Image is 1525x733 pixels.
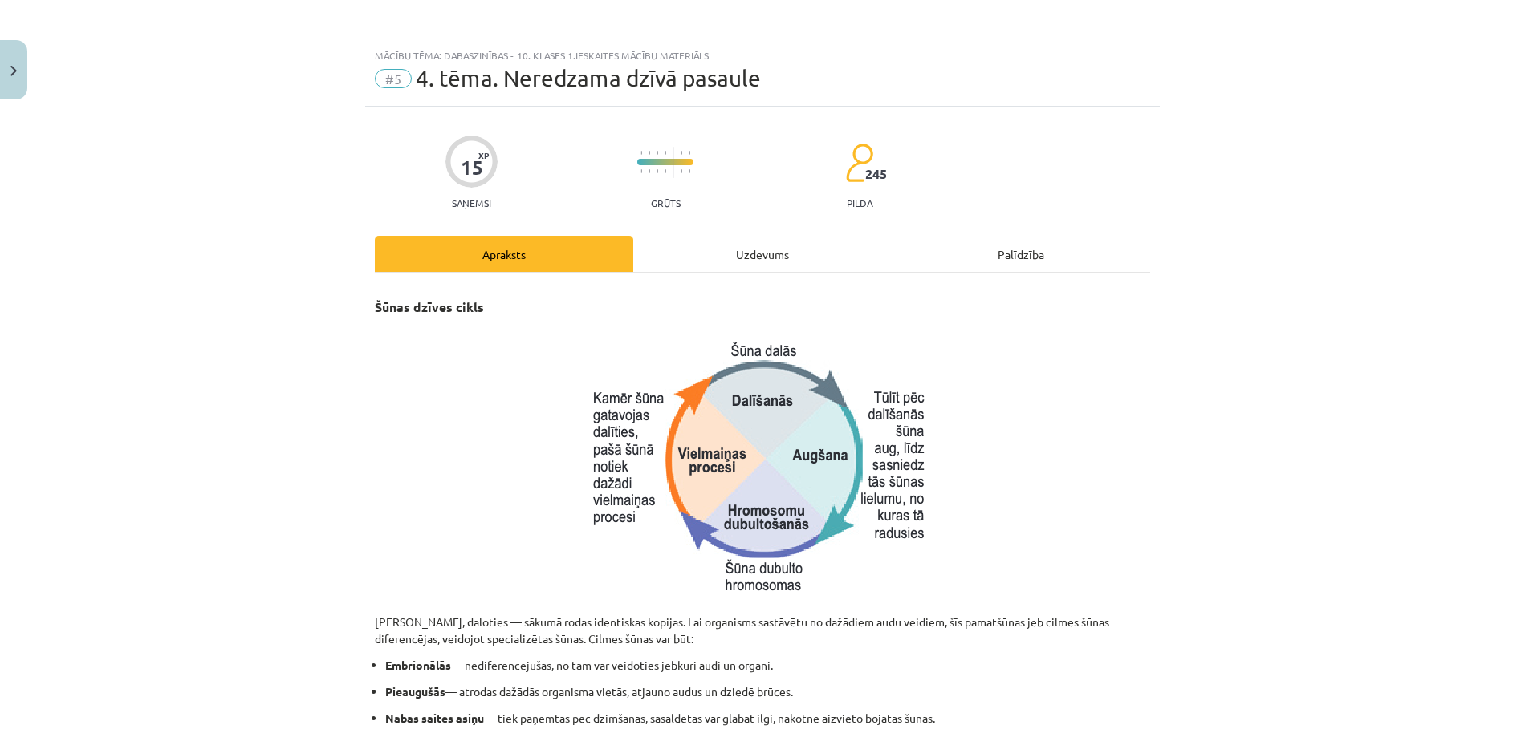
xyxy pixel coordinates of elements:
div: Mācību tēma: Dabaszinības - 10. klases 1.ieskaites mācību materiāls [375,50,1150,61]
img: icon-short-line-57e1e144782c952c97e751825c79c345078a6d821885a25fce030b3d8c18986b.svg [640,151,642,155]
p: — nediferencējušās, no tām var veidoties jebkuri audi un orgāni. [385,657,1150,674]
span: 245 [865,167,887,181]
span: #5 [375,69,412,88]
span: XP [478,151,489,160]
p: Saņemsi [445,197,498,209]
strong: Nabas saites asiņu [385,711,484,725]
strong: Pieaugušās [385,684,445,699]
img: icon-short-line-57e1e144782c952c97e751825c79c345078a6d821885a25fce030b3d8c18986b.svg [640,169,642,173]
div: Apraksts [375,236,633,272]
img: icon-short-line-57e1e144782c952c97e751825c79c345078a6d821885a25fce030b3d8c18986b.svg [649,151,650,155]
img: icon-short-line-57e1e144782c952c97e751825c79c345078a6d821885a25fce030b3d8c18986b.svg [649,169,650,173]
img: icon-close-lesson-0947bae3869378f0d4975bcd49f059093ad1ed9edebbc8119c70593378902aed.svg [10,66,17,76]
img: students-c634bb4e5e11cddfef0936a35e636f08e4e9abd3cc4e673bd6f9a4125e45ecb1.svg [845,143,873,183]
p: — atrodas dažādās organisma vietās, atjauno audus un dziedē brūces. [385,683,1150,700]
p: pilda [847,197,872,209]
strong: Šūnas dzīves cikls [375,298,484,315]
img: icon-short-line-57e1e144782c952c97e751825c79c345078a6d821885a25fce030b3d8c18986b.svg [657,151,658,155]
p: [PERSON_NAME], daloties — sākumā rodas identiskas kopijas. Lai organisms sastāvētu no dažādiem au... [375,614,1150,647]
img: icon-long-line-d9ea69661e0d244f92f715978eff75569469978d946b2353a9bb055b3ed8787d.svg [673,147,674,178]
div: Uzdevums [633,236,892,272]
img: icon-short-line-57e1e144782c952c97e751825c79c345078a6d821885a25fce030b3d8c18986b.svg [689,169,690,173]
img: icon-short-line-57e1e144782c952c97e751825c79c345078a6d821885a25fce030b3d8c18986b.svg [681,169,682,173]
img: icon-short-line-57e1e144782c952c97e751825c79c345078a6d821885a25fce030b3d8c18986b.svg [665,169,666,173]
span: 4. tēma. Neredzama dzīvā pasaule [416,65,761,91]
img: icon-short-line-57e1e144782c952c97e751825c79c345078a6d821885a25fce030b3d8c18986b.svg [665,151,666,155]
img: icon-short-line-57e1e144782c952c97e751825c79c345078a6d821885a25fce030b3d8c18986b.svg [681,151,682,155]
img: icon-short-line-57e1e144782c952c97e751825c79c345078a6d821885a25fce030b3d8c18986b.svg [689,151,690,155]
p: — tiek paņemtas pēc dzimšanas, sasaldētas var glabāt ilgi, nākotnē aizvieto bojātās šūnas. [385,710,1150,727]
p: Grūts [651,197,681,209]
div: 15 [461,156,483,179]
strong: Embrionālās [385,658,451,672]
div: Palīdzība [892,236,1150,272]
img: icon-short-line-57e1e144782c952c97e751825c79c345078a6d821885a25fce030b3d8c18986b.svg [657,169,658,173]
